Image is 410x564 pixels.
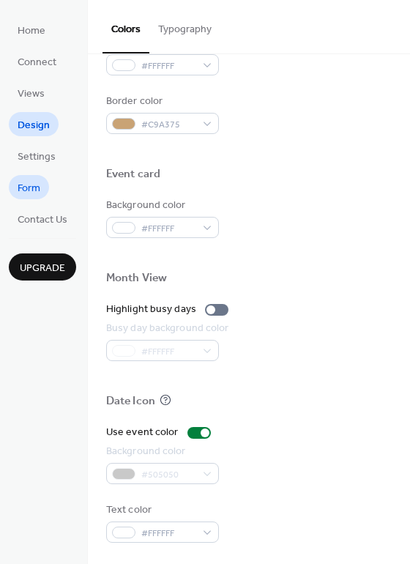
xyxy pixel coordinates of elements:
[141,526,195,541] span: #FFFFFF
[106,167,160,182] div: Event card
[106,425,179,440] div: Use event color
[9,144,64,168] a: Settings
[106,321,229,336] div: Busy day background color
[9,175,49,199] a: Form
[106,302,196,317] div: Highlight busy days
[20,261,65,276] span: Upgrade
[9,112,59,136] a: Design
[18,23,45,39] span: Home
[106,394,155,409] div: Date Icon
[18,118,50,133] span: Design
[18,86,45,102] span: Views
[141,59,195,74] span: #FFFFFF
[9,81,53,105] a: Views
[141,117,195,133] span: #C9A375
[9,253,76,281] button: Upgrade
[9,207,76,231] a: Contact Us
[106,198,216,213] div: Background color
[9,49,65,73] a: Connect
[18,55,56,70] span: Connect
[106,502,216,518] div: Text color
[141,221,195,237] span: #FFFFFF
[18,212,67,228] span: Contact Us
[18,149,56,165] span: Settings
[106,444,216,459] div: Background color
[106,271,167,286] div: Month View
[18,181,40,196] span: Form
[9,18,54,42] a: Home
[106,94,216,109] div: Border color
